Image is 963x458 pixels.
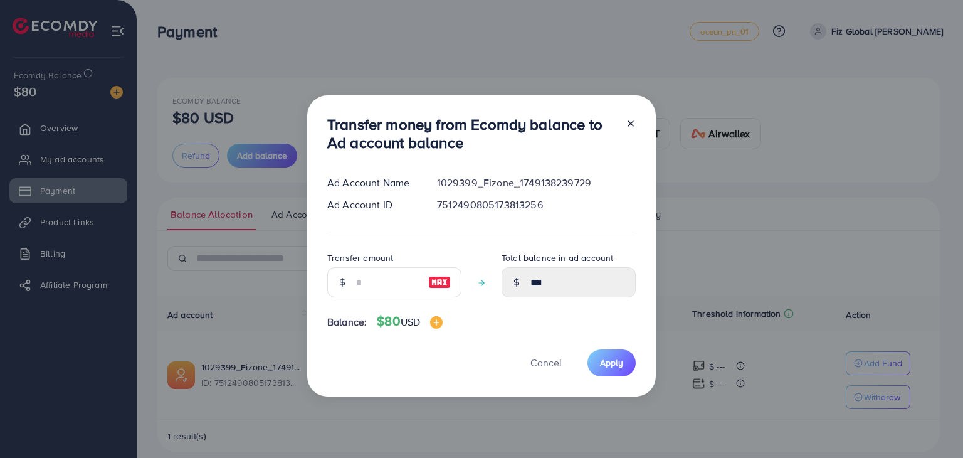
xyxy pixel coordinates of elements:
span: Cancel [530,356,562,370]
span: Balance: [327,315,367,329]
div: 1029399_Fizone_1749138239729 [427,176,646,190]
h4: $80 [377,314,443,329]
h3: Transfer money from Ecomdy balance to Ad account balance [327,115,616,152]
label: Total balance in ad account [502,252,613,264]
button: Cancel [515,349,577,376]
span: USD [401,315,420,329]
div: Ad Account ID [317,198,427,212]
span: Apply [600,356,623,369]
img: image [428,275,451,290]
div: Ad Account Name [317,176,427,190]
label: Transfer amount [327,252,393,264]
button: Apply [587,349,636,376]
div: 7512490805173813256 [427,198,646,212]
img: image [430,316,443,329]
iframe: Chat [910,402,954,449]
